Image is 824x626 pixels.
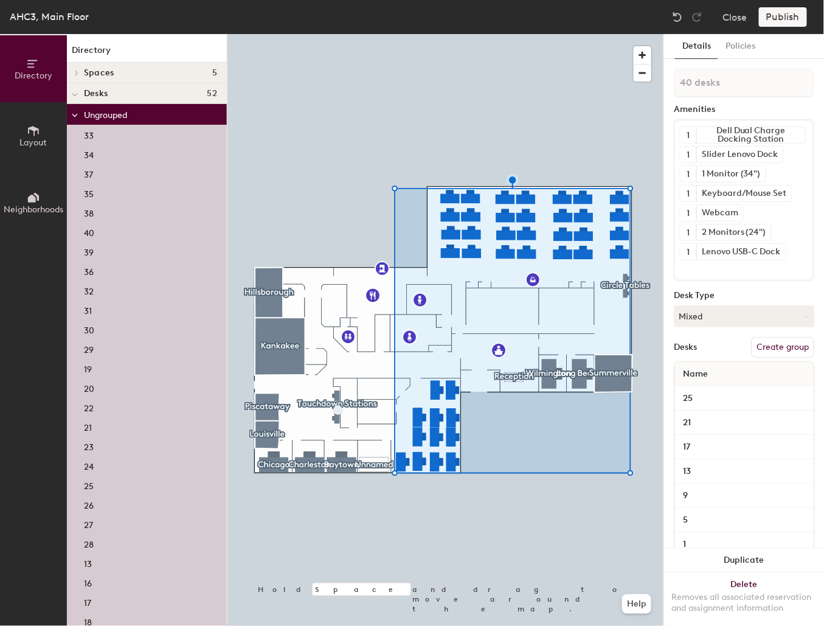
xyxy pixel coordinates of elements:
div: 2 Monitors (24") [696,224,771,240]
p: 31 [84,302,92,316]
div: AHC3, Main Floor [10,9,89,24]
span: 1 [687,148,690,161]
p: 36 [84,263,94,277]
span: 52 [207,89,217,99]
button: Duplicate [664,548,824,572]
p: 20 [84,380,94,394]
input: Unnamed desk [677,439,811,456]
button: 1 [680,244,696,260]
span: 1 [687,187,690,200]
p: 33 [84,127,94,141]
button: 1 [680,127,696,143]
p: 24 [84,458,94,472]
button: Details [675,34,718,59]
p: 34 [84,147,94,161]
span: 5 [212,68,217,78]
span: Layout [20,137,47,148]
button: 1 [680,147,696,162]
p: 13 [84,555,92,569]
button: Create group [751,337,814,358]
p: 29 [84,341,94,355]
p: 32 [84,283,94,297]
span: Neighborhoods [4,204,63,215]
span: 1 [687,207,690,220]
span: 1 [687,246,690,259]
button: 1 [680,186,696,201]
div: 1 Monitor (34") [696,166,766,182]
button: Help [622,594,651,614]
p: 37 [84,166,93,180]
span: Name [677,363,714,385]
span: 1 [687,129,690,142]
span: Spaces [84,68,114,78]
p: 35 [84,186,94,200]
p: 25 [84,478,94,492]
button: 1 [680,224,696,240]
div: Dell Dual Charge Docking Station [696,127,805,143]
p: 28 [84,536,94,550]
button: 1 [680,166,696,182]
p: 30 [84,322,94,336]
img: Redo [691,11,703,23]
p: 22 [84,400,94,414]
p: 16 [84,575,92,589]
span: Desks [84,89,108,99]
input: Unnamed desk [677,536,811,553]
button: Policies [718,34,763,59]
button: DeleteRemoves all associated reservation and assignment information [664,572,824,626]
div: Removes all associated reservation and assignment information [671,592,817,614]
button: Mixed [674,305,814,327]
div: Amenities [674,105,814,114]
div: Keyboard/Mouse Set [696,186,792,201]
input: Unnamed desk [677,414,811,431]
p: 21 [84,419,92,433]
input: Unnamed desk [677,390,811,407]
p: 26 [84,497,94,511]
div: Slider Lenovo Dock [696,147,783,162]
p: 27 [84,516,93,530]
span: 1 [687,168,690,181]
button: Close [722,7,747,27]
p: 40 [84,224,94,238]
span: Directory [15,71,52,81]
span: 1 [687,226,690,239]
span: Ungrouped [84,110,127,120]
p: 23 [84,439,94,453]
img: Undo [671,11,684,23]
p: 19 [84,361,92,375]
p: 39 [84,244,94,258]
div: Desks [674,343,697,352]
div: Desk Type [674,291,814,301]
p: 17 [84,594,91,608]
input: Unnamed desk [677,512,811,529]
p: 38 [84,205,94,219]
input: Unnamed desk [677,463,811,480]
div: Webcam [696,205,743,221]
button: 1 [680,205,696,221]
div: Lenovo USB-C Dock [696,244,786,260]
input: Unnamed desk [677,487,811,504]
h1: Directory [67,44,227,63]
